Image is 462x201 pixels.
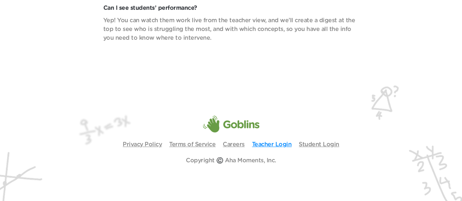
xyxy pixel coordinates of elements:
p: Can I see students’ performance? [103,4,359,12]
p: Copyright ©️ Aha Moments, Inc. [186,156,276,165]
a: Privacy Policy [123,142,162,147]
a: Teacher Login [252,142,292,147]
p: Yep! You can watch them work live from the teacher view, and we’ll create a digest at the top to ... [103,16,359,42]
a: Careers [223,142,245,147]
a: Student Login [299,142,339,147]
a: Terms of Service [169,142,215,147]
